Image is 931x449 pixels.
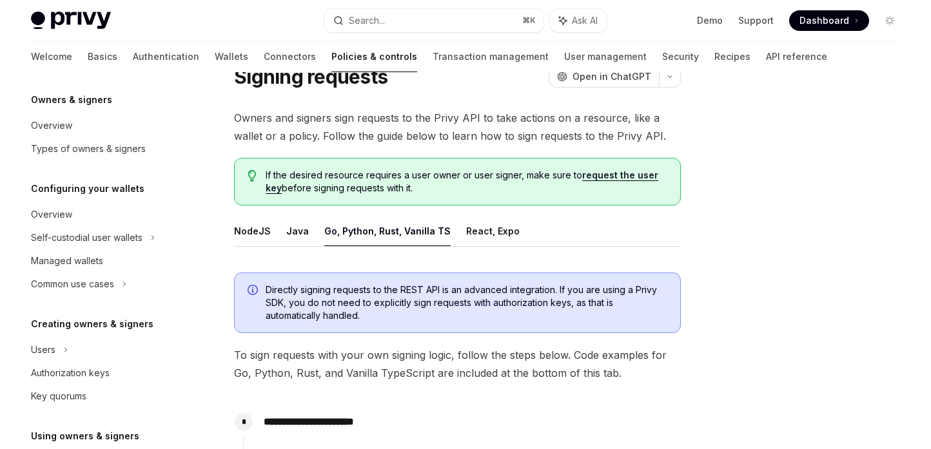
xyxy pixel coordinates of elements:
[31,365,110,381] div: Authorization keys
[789,10,869,31] a: Dashboard
[466,216,520,246] button: React, Expo
[550,9,607,32] button: Ask AI
[31,316,153,332] h5: Creating owners & signers
[264,41,316,72] a: Connectors
[31,253,103,269] div: Managed wallets
[21,114,186,137] a: Overview
[572,14,598,27] span: Ask AI
[286,216,309,246] button: Java
[31,41,72,72] a: Welcome
[31,230,142,245] div: Self-custodial user wallets
[88,41,117,72] a: Basics
[215,41,248,72] a: Wallets
[248,170,257,182] svg: Tip
[714,41,750,72] a: Recipes
[234,346,681,382] span: To sign requests with your own signing logic, follow the steps below. Code examples for Go, Pytho...
[766,41,827,72] a: API reference
[21,203,186,226] a: Overview
[31,92,112,108] h5: Owners & signers
[31,118,72,133] div: Overview
[324,216,451,246] button: Go, Python, Rust, Vanilla TS
[349,13,385,28] div: Search...
[234,109,681,145] span: Owners and signers sign requests to the Privy API to take actions on a resource, like a wallet or...
[324,9,544,32] button: Search...⌘K
[31,12,111,30] img: light logo
[248,285,260,298] svg: Info
[234,216,271,246] button: NodeJS
[433,41,549,72] a: Transaction management
[21,137,186,160] a: Types of owners & signers
[266,283,667,322] span: Directly signing requests to the REST API is an advanced integration. If you are using a Privy SD...
[21,385,186,408] a: Key quorums
[31,428,139,444] h5: Using owners & signers
[697,14,723,27] a: Demo
[879,10,900,31] button: Toggle dark mode
[738,14,774,27] a: Support
[21,249,186,272] a: Managed wallets
[564,41,647,72] a: User management
[31,342,55,358] div: Users
[31,388,86,404] div: Key quorums
[31,141,146,157] div: Types of owners & signers
[799,14,849,27] span: Dashboard
[549,66,659,88] button: Open in ChatGPT
[31,276,114,292] div: Common use cases
[31,181,144,196] h5: Configuring your wallets
[573,70,651,83] span: Open in ChatGPT
[331,41,417,72] a: Policies & controls
[31,207,72,222] div: Overview
[522,15,536,26] span: ⌘ K
[133,41,199,72] a: Authentication
[234,65,387,88] h1: Signing requests
[266,169,667,195] span: If the desired resource requires a user owner or user signer, make sure to before signing request...
[21,361,186,385] a: Authorization keys
[662,41,699,72] a: Security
